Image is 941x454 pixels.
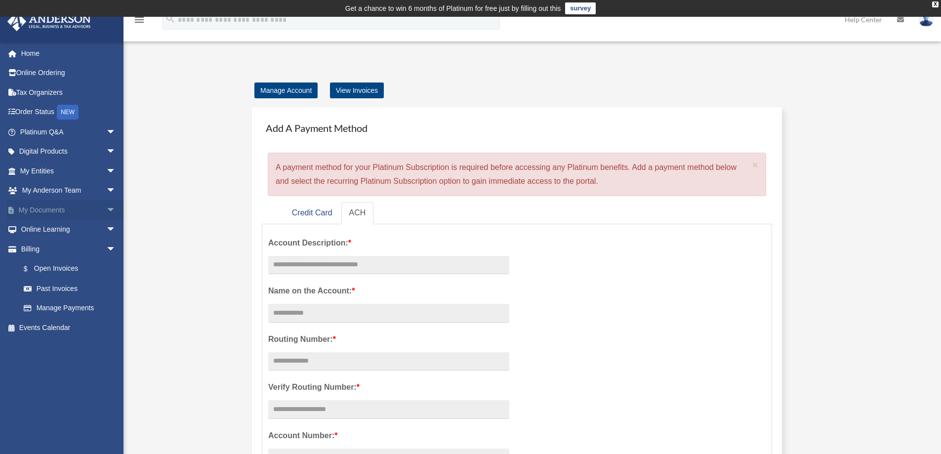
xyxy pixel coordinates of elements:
[7,161,131,181] a: My Entitiesarrow_drop_down
[7,102,131,123] a: Order StatusNEW
[284,202,340,224] a: Credit Card
[565,2,596,14] a: survey
[752,159,759,170] span: ×
[7,181,131,201] a: My Anderson Teamarrow_drop_down
[106,239,126,259] span: arrow_drop_down
[7,142,131,162] a: Digital Productsarrow_drop_down
[7,220,131,240] a: Online Learningarrow_drop_down
[341,202,374,224] a: ACH
[29,263,34,275] span: $
[14,259,131,279] a: $Open Invoices
[268,153,766,196] div: A payment method for your Platinum Subscription is required before accessing any Platinum benefit...
[268,380,509,394] label: Verify Routing Number:
[932,1,939,7] div: close
[752,160,759,170] button: Close
[4,12,94,31] img: Anderson Advisors Platinum Portal
[268,284,509,298] label: Name on the Account:
[106,161,126,181] span: arrow_drop_down
[165,13,176,24] i: search
[262,117,772,139] h4: Add A Payment Method
[14,298,126,318] a: Manage Payments
[7,122,131,142] a: Platinum Q&Aarrow_drop_down
[106,200,126,220] span: arrow_drop_down
[133,14,145,26] i: menu
[106,122,126,142] span: arrow_drop_down
[106,220,126,240] span: arrow_drop_down
[57,105,79,120] div: NEW
[7,63,131,83] a: Online Ordering
[919,12,934,27] img: User Pic
[133,17,145,26] a: menu
[106,181,126,201] span: arrow_drop_down
[345,2,561,14] div: Get a chance to win 6 months of Platinum for free just by filling out this
[268,429,509,443] label: Account Number:
[330,83,384,98] a: View Invoices
[7,239,131,259] a: Billingarrow_drop_down
[106,142,126,162] span: arrow_drop_down
[7,318,131,337] a: Events Calendar
[254,83,318,98] a: Manage Account
[14,279,131,298] a: Past Invoices
[7,43,131,63] a: Home
[268,332,509,346] label: Routing Number:
[7,200,131,220] a: My Documentsarrow_drop_down
[7,83,131,102] a: Tax Organizers
[268,236,509,250] label: Account Description:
